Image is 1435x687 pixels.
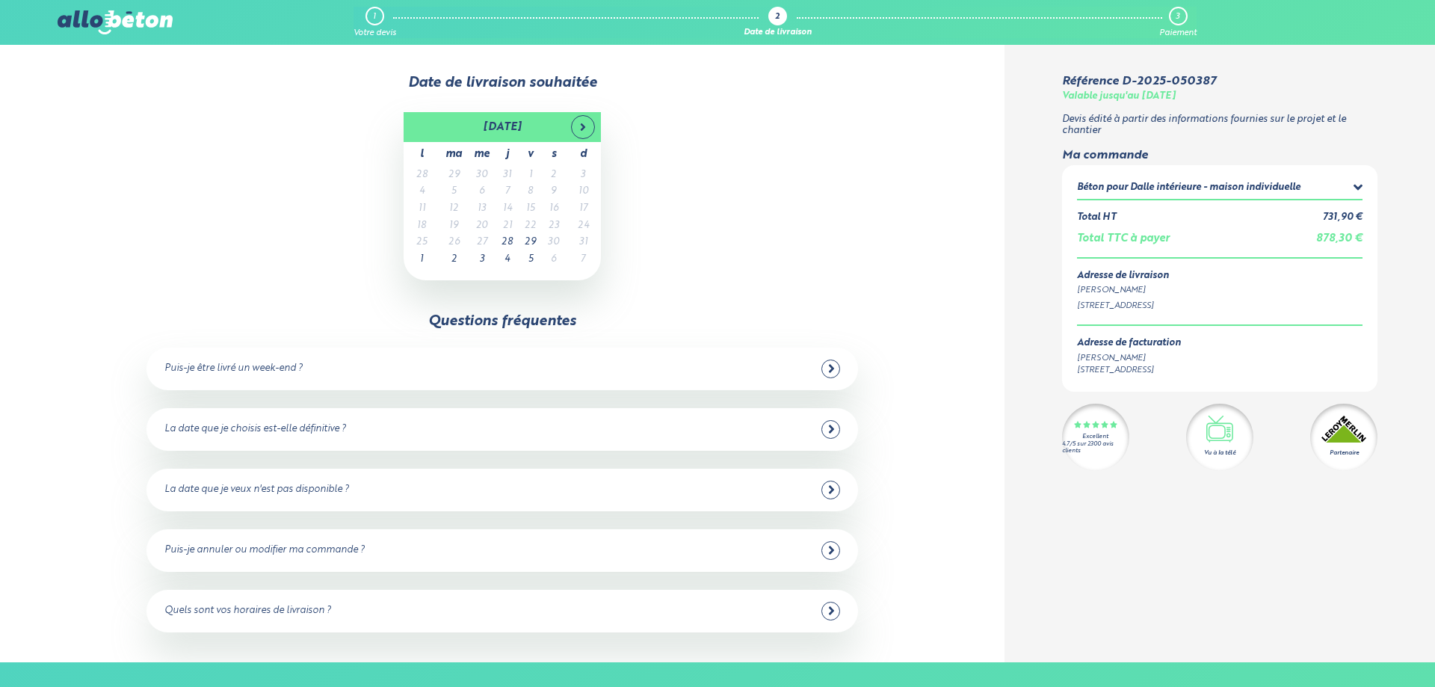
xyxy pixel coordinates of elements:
[439,234,468,251] td: 26
[404,251,439,268] td: 1
[1204,449,1235,458] div: Vu à la télé
[519,200,542,218] td: 15
[496,142,519,167] th: j
[1077,232,1170,245] div: Total TTC à payer
[542,218,565,235] td: 23
[58,75,947,91] div: Date de livraison souhaitée
[1062,114,1377,136] p: Devis édité à partir des informations fournies sur le projet et le chantier
[744,28,812,38] div: Date de livraison
[1316,233,1363,244] span: 878,30 €
[1323,212,1363,224] div: 731,90 €
[496,234,519,251] td: 28
[439,183,468,200] td: 5
[496,251,519,268] td: 4
[1159,7,1197,38] a: 3 Paiement
[519,251,542,268] td: 5
[744,7,812,38] a: 2 Date de livraison
[439,251,468,268] td: 2
[519,234,542,251] td: 29
[1330,449,1359,458] div: Partenaire
[496,218,519,235] td: 21
[164,363,303,375] div: Puis-je être livré un week-end ?
[404,167,439,184] td: 28
[468,142,496,167] th: me
[1077,352,1181,365] div: [PERSON_NAME]
[468,200,496,218] td: 13
[542,183,565,200] td: 9
[1302,629,1419,671] iframe: Help widget launcher
[404,142,439,167] th: l
[519,183,542,200] td: 8
[1077,284,1363,297] div: [PERSON_NAME]
[404,200,439,218] td: 11
[565,251,601,268] td: 7
[1062,149,1377,162] div: Ma commande
[404,183,439,200] td: 4
[565,183,601,200] td: 10
[496,167,519,184] td: 31
[404,218,439,235] td: 18
[1077,338,1181,349] div: Adresse de facturation
[1159,28,1197,38] div: Paiement
[164,545,365,556] div: Puis-je annuler ou modifier ma commande ?
[1062,75,1216,88] div: Référence D-2025-050387
[1062,441,1129,455] div: 4.7/5 sur 2300 avis clients
[58,10,173,34] img: allobéton
[496,200,519,218] td: 14
[1077,182,1300,194] div: Béton pour Dalle intérieure - maison individuelle
[565,234,601,251] td: 31
[1077,212,1116,224] div: Total HT
[565,200,601,218] td: 17
[1077,364,1181,377] div: [STREET_ADDRESS]
[1077,180,1363,199] summary: Béton pour Dalle intérieure - maison individuelle
[439,167,468,184] td: 29
[1082,434,1108,440] div: Excellent
[373,12,376,22] div: 1
[519,167,542,184] td: 1
[404,234,439,251] td: 25
[565,218,601,235] td: 24
[542,234,565,251] td: 30
[354,7,396,38] a: 1 Votre devis
[775,13,780,22] div: 2
[496,183,519,200] td: 7
[1062,91,1176,102] div: Valable jusqu'au [DATE]
[468,167,496,184] td: 30
[439,200,468,218] td: 12
[428,313,576,330] div: Questions fréquentes
[1077,271,1363,282] div: Adresse de livraison
[519,142,542,167] th: v
[354,28,396,38] div: Votre devis
[542,200,565,218] td: 16
[439,112,565,142] th: [DATE]
[439,218,468,235] td: 19
[468,234,496,251] td: 27
[164,424,346,435] div: La date que je choisis est-elle définitive ?
[468,183,496,200] td: 6
[542,142,565,167] th: s
[519,218,542,235] td: 22
[542,167,565,184] td: 2
[1176,12,1179,22] div: 3
[468,251,496,268] td: 3
[164,606,331,617] div: Quels sont vos horaires de livraison ?
[468,218,496,235] td: 20
[565,167,601,184] td: 3
[164,484,349,496] div: La date que je veux n'est pas disponible ?
[439,142,468,167] th: ma
[565,142,601,167] th: d
[542,251,565,268] td: 6
[1077,300,1363,312] div: [STREET_ADDRESS]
